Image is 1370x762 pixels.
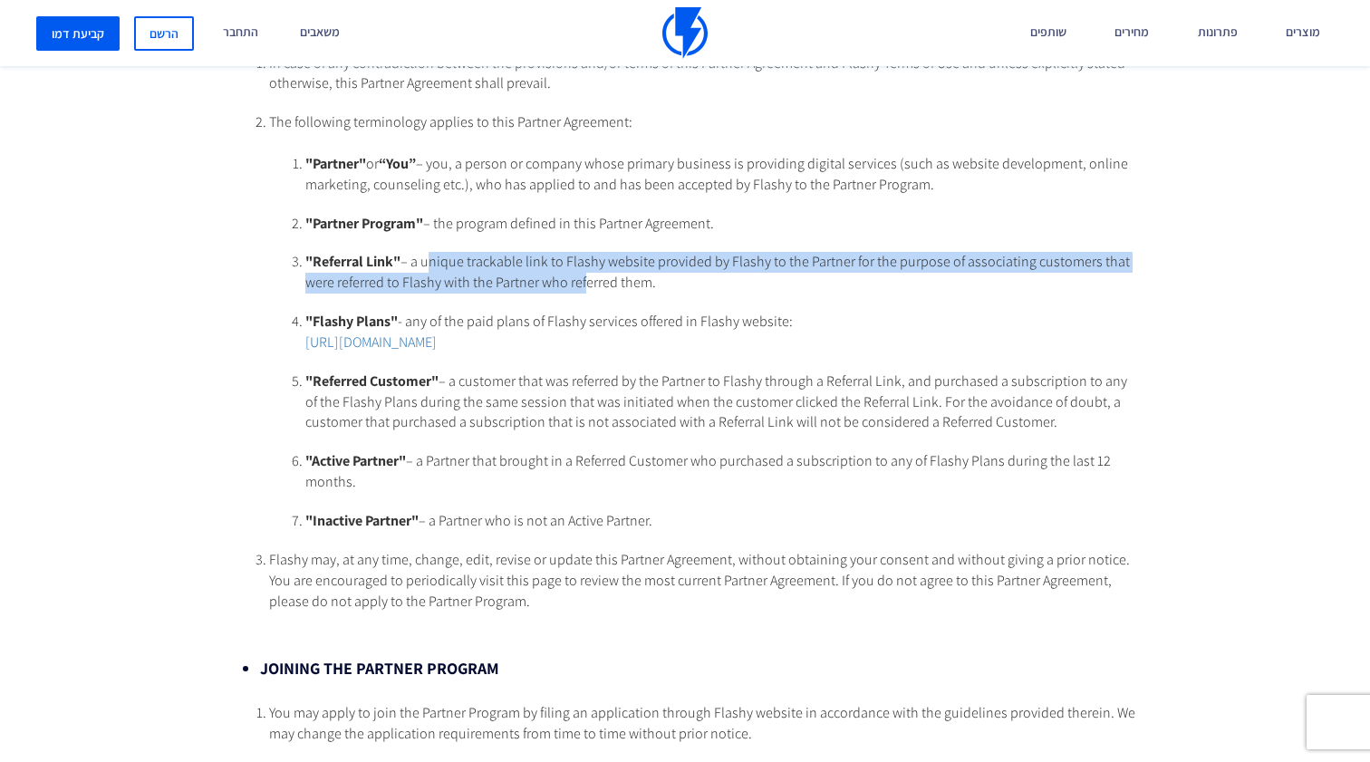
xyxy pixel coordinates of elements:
b: "Active Partner" [305,451,406,470]
span: – a Partner who is not an Active Partner. [305,511,652,530]
a: הרשם [134,16,194,51]
b: "Referred Customer" [305,371,439,391]
span: Flashy may, at any time, change, edit, revise or update this Partner Agreement, without obtaining... [269,550,1130,611]
span: – a customer that was referred by the Partner to Flashy through a Referral Link, and purchased a ... [305,371,1127,432]
b: "Partner" [305,154,366,173]
span: – the program defined in this Partner Agreement. [305,214,714,233]
a: [URL][DOMAIN_NAME] [305,333,437,352]
span: - any of the paid plans of Flashy services offered in Flashy website: [305,312,793,331]
b: "Flashy Plans" [305,312,398,331]
span: You may apply to join the Partner Program by filing an application through Flashy website in acco... [269,703,1135,743]
span: – a Partner that brought in a Referred Customer who purchased a subscription to any of Flashy Pla... [305,451,1111,491]
span: or – you, a person or company whose primary business is providing digital services (such as websi... [305,154,1128,194]
b: "Inactive Partner" [305,511,419,530]
a: קביעת דמו [36,16,120,51]
span: In case of any contradiction between the provisions and/or terms of this Partner Agreement and Fl... [269,53,1125,93]
span: JOINING THE PARTNER PROGRAM [260,658,499,679]
b: "Referral Link" [305,252,400,271]
span: – a unique trackable link to Flashy website provided by Flashy to the Partner for the purpose of ... [305,252,1130,292]
span: The following terminology applies to this Partner Agreement: [269,112,632,131]
b: "Partner Program" [305,214,423,233]
b: “You” [379,154,416,173]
